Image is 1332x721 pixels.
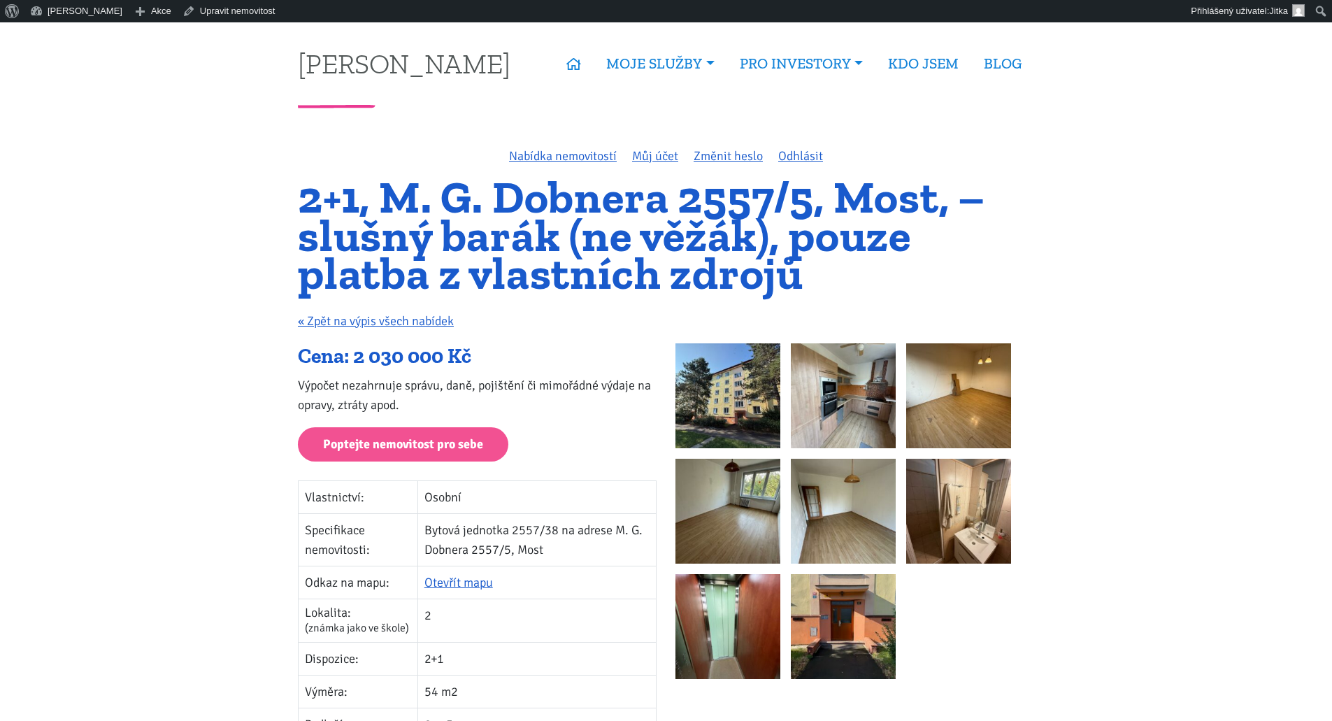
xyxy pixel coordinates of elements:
[417,676,656,708] td: 54 m2
[299,599,418,642] td: Lokalita:
[417,599,656,642] td: 2
[971,48,1034,80] a: BLOG
[778,148,823,164] a: Odhlásit
[305,621,409,635] span: (známka jako ve škole)
[299,480,418,513] td: Vlastnictví:
[299,566,418,599] td: Odkaz na mapu:
[417,643,656,676] td: 2+1
[875,48,971,80] a: KDO JSEM
[509,148,617,164] a: Nabídka nemovitostí
[299,643,418,676] td: Dispozice:
[299,676,418,708] td: Výměra:
[727,48,875,80] a: PRO INVESTORY
[298,313,454,329] a: « Zpět na výpis všech nabídek
[594,48,726,80] a: MOJE SLUŽBY
[298,376,657,415] p: Výpočet nezahrnuje správu, daně, pojištění či mimořádné výdaje na opravy, ztráty apod.
[417,513,656,566] td: Bytová jednotka 2557/38 na adrese M. G. Dobnera 2557/5, Most
[694,148,763,164] a: Změnit heslo
[298,343,657,370] div: Cena: 2 030 000 Kč
[298,427,508,462] a: Poptejte nemovitost pro sebe
[632,148,678,164] a: Můj účet
[299,513,418,566] td: Specifikace nemovitosti:
[424,575,493,590] a: Otevřít mapu
[298,178,1034,293] h1: 2+1, M. G. Dobnera 2557/5, Most, – slušný barák (ne věžák), pouze platba z vlastních zdrojů
[298,50,510,77] a: [PERSON_NAME]
[417,480,656,513] td: Osobní
[1269,6,1288,16] span: Jitka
